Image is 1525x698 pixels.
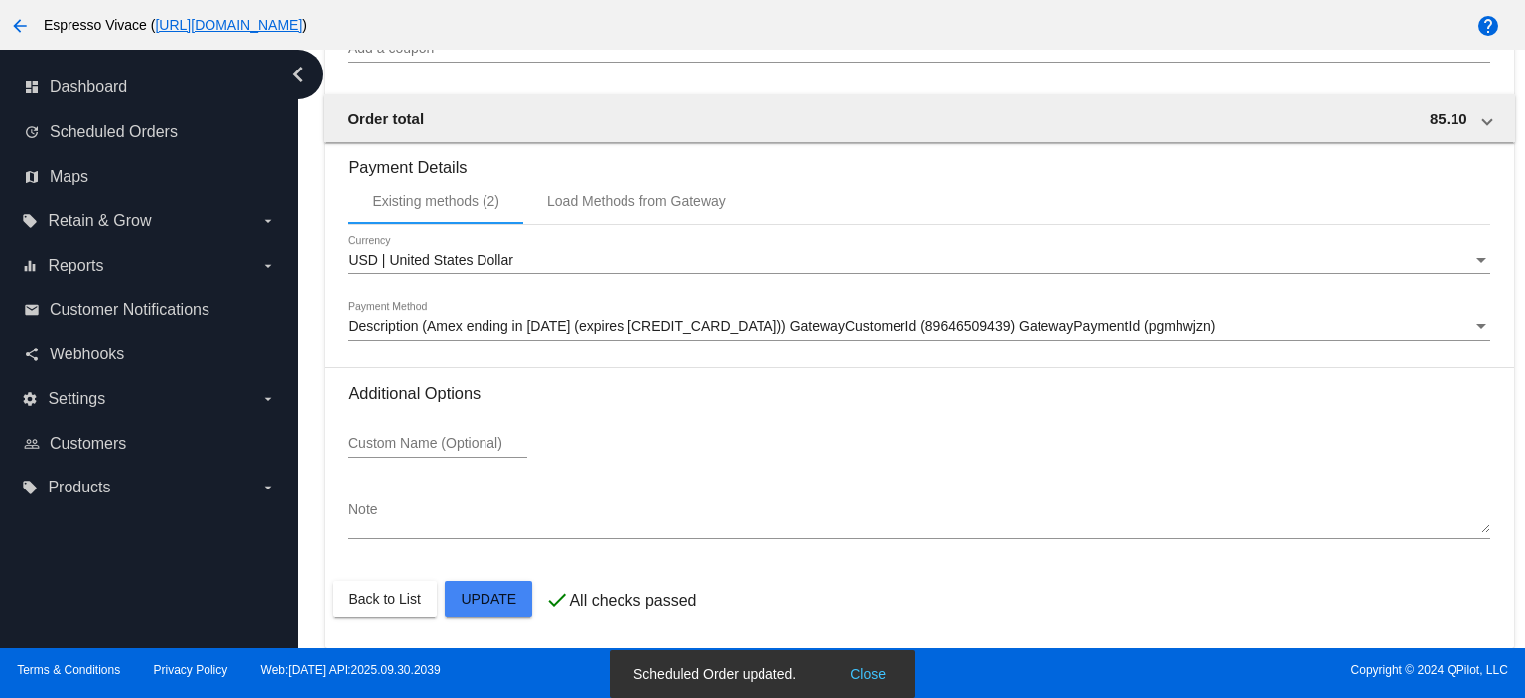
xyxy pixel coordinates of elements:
a: people_outline Customers [24,428,276,460]
i: arrow_drop_down [260,213,276,229]
span: Products [48,479,110,496]
i: chevron_left [282,59,314,90]
i: settings [22,391,38,407]
a: email Customer Notifications [24,294,276,326]
a: share Webhooks [24,339,276,370]
a: Privacy Policy [154,663,228,677]
span: Update [461,591,516,607]
span: Reports [48,257,103,275]
i: equalizer [22,258,38,274]
h3: Additional Options [348,384,1489,403]
span: Order total [347,110,424,127]
span: Webhooks [50,346,124,363]
span: Copyright © 2024 QPilot, LLC [779,663,1508,677]
span: Settings [48,390,105,408]
i: update [24,124,40,140]
i: arrow_drop_down [260,258,276,274]
span: Customer Notifications [50,301,209,319]
i: people_outline [24,436,40,452]
h3: Payment Details [348,143,1489,177]
button: Update [445,581,532,617]
span: Dashboard [50,78,127,96]
span: Retain & Grow [48,212,151,230]
mat-select: Currency [348,253,1489,269]
button: Back to List [333,581,436,617]
mat-icon: check [545,588,569,612]
a: map Maps [24,161,276,193]
mat-icon: arrow_back [8,14,32,38]
span: Description (Amex ending in [DATE] (expires [CREDIT_CARD_DATA])) GatewayCustomerId (89646509439) ... [348,318,1215,334]
i: email [24,302,40,318]
i: share [24,347,40,362]
span: Espresso Vivace ( ) [44,17,307,33]
i: arrow_drop_down [260,480,276,495]
a: Web:[DATE] API:2025.09.30.2039 [261,663,441,677]
i: dashboard [24,79,40,95]
a: Terms & Conditions [17,663,120,677]
span: Back to List [348,591,420,607]
button: Close [844,664,892,684]
i: local_offer [22,213,38,229]
input: Custom Name (Optional) [348,436,527,452]
span: Scheduled Orders [50,123,178,141]
mat-icon: help [1476,14,1500,38]
span: 85.10 [1430,110,1467,127]
a: dashboard Dashboard [24,71,276,103]
span: Maps [50,168,88,186]
mat-select: Payment Method [348,319,1489,335]
i: local_offer [22,480,38,495]
mat-expansion-panel-header: Order total 85.10 [324,94,1514,142]
p: All checks passed [569,592,696,610]
div: Load Methods from Gateway [547,193,726,209]
i: map [24,169,40,185]
span: Customers [50,435,126,453]
div: Existing methods (2) [372,193,499,209]
a: update Scheduled Orders [24,116,276,148]
i: arrow_drop_down [260,391,276,407]
span: USD | United States Dollar [348,252,512,268]
simple-snack-bar: Scheduled Order updated. [633,664,892,684]
a: [URL][DOMAIN_NAME] [155,17,302,33]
